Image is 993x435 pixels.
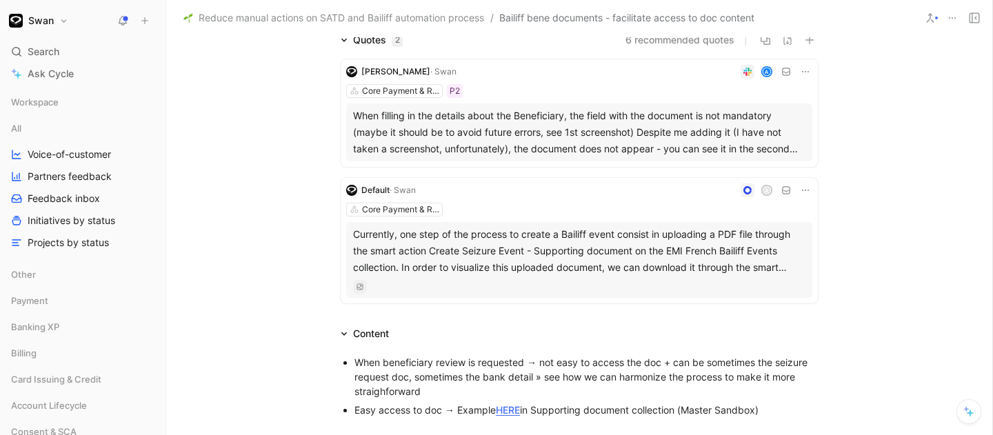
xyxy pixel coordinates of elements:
[6,118,160,253] div: AllVoice-of-customerPartners feedbackFeedback inboxInitiatives by statusProjects by status
[28,170,112,183] span: Partners feedback
[450,84,460,98] div: P2
[6,232,160,253] a: Projects by status
[141,170,154,183] button: View actions
[6,144,160,165] a: Voice-of-customer
[11,398,87,412] span: Account Lifecycle
[11,95,59,109] span: Workspace
[499,10,754,26] span: Bailiff bene documents - facilitate access to doc content
[6,290,160,315] div: Payment
[346,66,357,77] img: logo
[763,67,772,76] div: A
[6,316,160,341] div: Banking XP
[180,10,488,26] button: 🌱Reduce manual actions on SATD and Bailiff automation process
[11,346,37,360] span: Billing
[9,14,23,28] img: Swan
[6,343,160,367] div: Billing
[6,343,160,363] div: Billing
[11,121,21,135] span: All
[6,264,160,285] div: Other
[6,369,160,390] div: Card Issuing & Credit
[28,43,59,60] span: Search
[6,63,160,84] a: Ask Cycle
[496,404,520,416] a: HERE
[11,320,59,334] span: Banking XP
[353,108,805,157] div: When filling in the details about the Beneficiary, the field with the document is not mandatory (...
[6,92,160,112] div: Workspace
[183,13,193,23] img: 🌱
[6,395,160,420] div: Account Lifecycle
[141,236,154,250] button: View actions
[28,14,54,27] h1: Swan
[346,185,357,196] img: logo
[6,369,160,394] div: Card Issuing & Credit
[763,185,772,194] div: A
[335,32,408,48] div: Quotes2
[28,192,100,205] span: Feedback inbox
[625,32,734,48] button: 6 recommended quotes
[390,185,416,195] span: · Swan
[28,65,74,82] span: Ask Cycle
[361,66,430,77] span: [PERSON_NAME]
[6,395,160,416] div: Account Lifecycle
[141,192,154,205] button: View actions
[28,148,111,161] span: Voice-of-customer
[6,316,160,337] div: Banking XP
[490,10,494,26] span: /
[392,33,403,47] div: 2
[6,188,160,209] a: Feedback inbox
[353,32,403,48] div: Quotes
[141,148,154,161] button: View actions
[353,226,805,276] div: Currently, one step of the process to create a Bailiff event consist in uploading a PDF file thro...
[362,84,439,98] div: Core Payment & Regulatory
[361,185,390,195] span: Default
[354,403,818,417] div: Easy access to doc → Example in Supporting document collection (Master Sandbox)
[11,372,101,386] span: Card Issuing & Credit
[6,264,160,289] div: Other
[354,355,818,398] div: When beneficiary review is requested → not easy to access the doc + can be sometimes the seizure ...
[6,210,160,231] a: Initiatives by status
[6,11,72,30] button: SwanSwan
[28,236,109,250] span: Projects by status
[6,166,160,187] a: Partners feedback
[11,294,48,307] span: Payment
[11,267,36,281] span: Other
[141,214,154,227] button: View actions
[362,203,439,216] div: Core Payment & Regulatory
[28,214,115,227] span: Initiatives by status
[430,66,457,77] span: · Swan
[335,325,394,342] div: Content
[6,41,160,62] div: Search
[6,118,160,139] div: All
[353,325,389,342] div: Content
[199,10,484,26] span: Reduce manual actions on SATD and Bailiff automation process
[6,290,160,311] div: Payment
